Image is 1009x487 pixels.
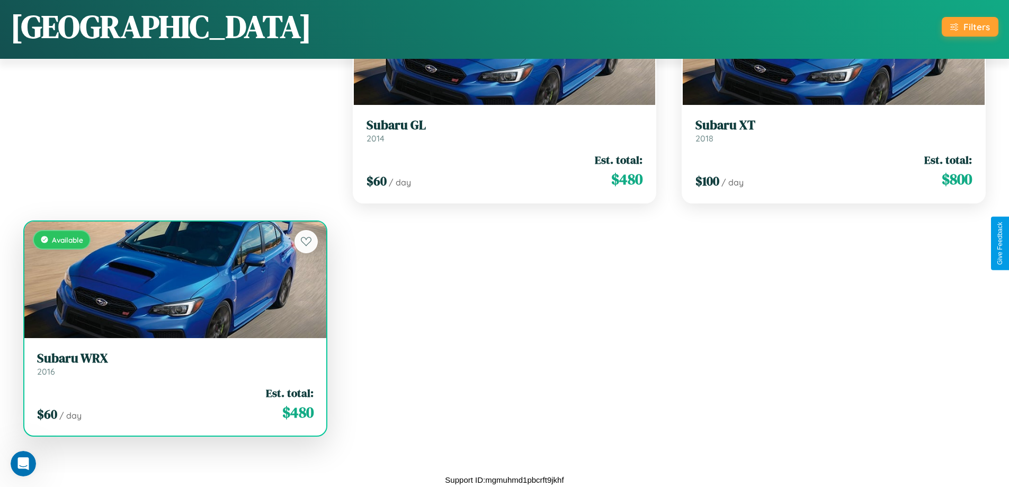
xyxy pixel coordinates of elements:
div: Filters [963,21,990,32]
a: Subaru WRX2016 [37,351,314,377]
span: Est. total: [924,152,972,167]
h3: Subaru XT [695,118,972,133]
h1: [GEOGRAPHIC_DATA] [11,5,311,48]
span: / day [389,177,411,188]
span: 2016 [37,366,55,377]
span: 2018 [695,133,713,144]
span: Est. total: [595,152,642,167]
a: Subaru GL2014 [367,118,643,144]
span: $ 100 [695,172,719,190]
span: $ 480 [611,169,642,190]
p: Support ID: mgmuhmd1pbcrft9jkhf [445,473,564,487]
span: $ 60 [37,405,57,423]
span: 2014 [367,133,385,144]
button: Filters [942,17,998,37]
h3: Subaru GL [367,118,643,133]
h3: Subaru WRX [37,351,314,366]
span: Est. total: [266,385,314,401]
span: / day [721,177,744,188]
span: $ 480 [282,402,314,423]
span: / day [59,410,82,421]
a: Subaru XT2018 [695,118,972,144]
span: Available [52,235,83,244]
span: $ 60 [367,172,387,190]
div: Give Feedback [996,222,1004,265]
iframe: Intercom live chat [11,451,36,476]
span: $ 800 [942,169,972,190]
